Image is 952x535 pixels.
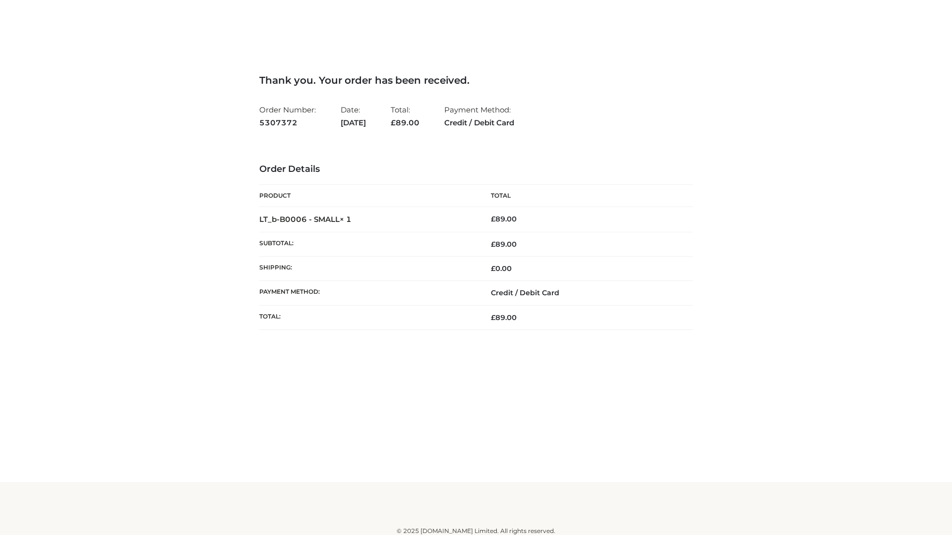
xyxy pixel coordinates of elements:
strong: Credit / Debit Card [444,116,514,129]
strong: × 1 [340,214,352,224]
strong: LT_b-B0006 - SMALL [259,214,352,224]
span: £ [491,264,495,273]
h3: Order Details [259,164,693,175]
span: £ [491,214,495,223]
th: Subtotal: [259,232,476,256]
li: Order Number: [259,101,316,131]
th: Total [476,185,693,207]
th: Total: [259,305,476,329]
span: 89.00 [491,313,517,322]
span: £ [391,118,396,127]
bdi: 0.00 [491,264,512,273]
li: Total: [391,101,419,131]
span: 89.00 [391,118,419,127]
h3: Thank you. Your order has been received. [259,74,693,86]
li: Payment Method: [444,101,514,131]
th: Product [259,185,476,207]
td: Credit / Debit Card [476,281,693,305]
strong: [DATE] [341,116,366,129]
span: £ [491,313,495,322]
th: Shipping: [259,257,476,281]
span: 89.00 [491,240,517,249]
span: £ [491,240,495,249]
li: Date: [341,101,366,131]
strong: 5307372 [259,116,316,129]
th: Payment method: [259,281,476,305]
bdi: 89.00 [491,214,517,223]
